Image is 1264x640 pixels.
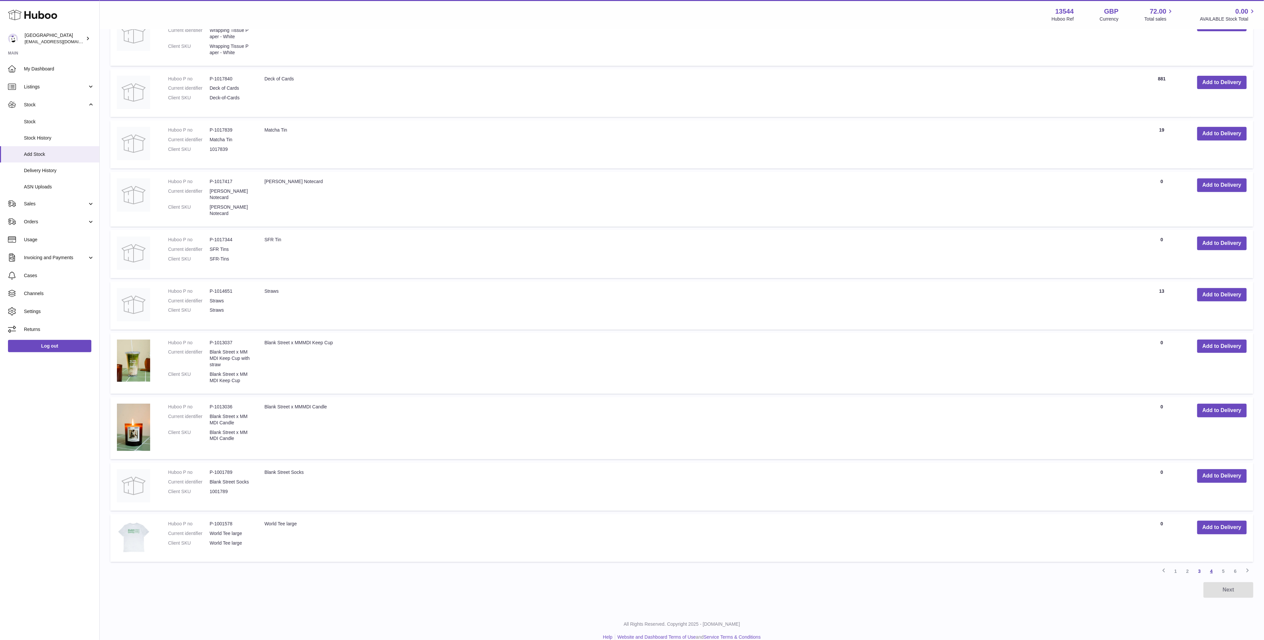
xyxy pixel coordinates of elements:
dt: Current identifier [168,27,210,40]
a: Log out [8,340,91,352]
dd: World Tee large [210,540,251,546]
dd: P-1013037 [210,340,251,346]
a: Website and Dashboard Terms of Use [618,634,696,640]
dd: [PERSON_NAME] Notecard [210,188,251,201]
span: Settings [24,308,94,315]
td: Blank Street Socks [258,463,1133,511]
span: Orders [24,219,87,225]
dt: Client SKU [168,43,210,56]
dt: Current identifier [168,298,210,304]
a: 3 [1194,565,1206,577]
td: 0 [1133,397,1190,459]
img: Matcha Tin [117,127,150,160]
dt: Client SKU [168,371,210,384]
td: Straws [258,281,1133,330]
dd: Blank Street x MMMDI Keep Cup with straw [210,349,251,368]
button: Add to Delivery [1197,521,1247,534]
td: 19 [1133,120,1190,168]
dd: P-1017840 [210,76,251,82]
button: Add to Delivery [1197,340,1247,353]
td: 13 [1133,281,1190,330]
dt: Current identifier [168,349,210,368]
td: SFR Tin [258,230,1133,278]
dd: Straws [210,307,251,313]
dd: P-1017344 [210,237,251,243]
dt: Current identifier [168,137,210,143]
td: 0 [1133,172,1190,226]
button: Add to Delivery [1197,404,1247,417]
dt: Client SKU [168,95,210,101]
a: 72.00 Total sales [1144,7,1174,22]
button: Add to Delivery [1197,127,1247,141]
img: Mel Notecard [117,178,150,212]
span: [EMAIL_ADDRESS][DOMAIN_NAME] [25,39,98,44]
img: Straws [117,288,150,321]
a: 5 [1217,565,1229,577]
dd: Blank Street x MMMDI Candle [210,429,251,442]
span: Stock [24,119,94,125]
a: 1 [1170,565,1182,577]
dt: Client SKU [168,540,210,546]
div: Huboo Ref [1052,16,1074,22]
span: ASN Uploads [24,184,94,190]
td: 0 [1133,333,1190,394]
dd: Blank Street x MMMDI Candle [210,413,251,426]
button: Add to Delivery [1197,237,1247,250]
a: 0.00 AVAILABLE Stock Total [1200,7,1256,22]
span: Returns [24,326,94,333]
a: 4 [1206,565,1217,577]
strong: 13544 [1055,7,1074,16]
span: Cases [24,272,94,279]
div: [GEOGRAPHIC_DATA] [25,32,84,45]
img: Deck of Cards [117,76,150,109]
dt: Huboo P no [168,521,210,527]
dd: Wrapping Tissue Paper - White [210,27,251,40]
dd: Matcha Tin [210,137,251,143]
td: 0 [1133,463,1190,511]
dt: Huboo P no [168,127,210,133]
dd: 1001789 [210,488,251,495]
dd: P-1014651 [210,288,251,294]
span: AVAILABLE Stock Total [1200,16,1256,22]
img: Blank Street x MMMDI Keep Cup [117,340,150,382]
span: Delivery History [24,167,94,174]
img: World Tee large [117,521,150,554]
span: Stock [24,102,87,108]
p: All Rights Reserved. Copyright 2025 - [DOMAIN_NAME] [105,621,1259,627]
dd: P-1001789 [210,469,251,476]
div: Currency [1100,16,1119,22]
td: Blank Street x MMMDI Candle [258,397,1133,459]
span: My Dashboard [24,66,94,72]
dd: 1017839 [210,146,251,153]
dt: Current identifier [168,413,210,426]
span: 0.00 [1235,7,1248,16]
dt: Huboo P no [168,469,210,476]
dt: Huboo P no [168,404,210,410]
dd: Blank Street x MMMDI Keep Cup [210,371,251,384]
dd: P-1017839 [210,127,251,133]
img: Wrapping Tissue Paper - White [117,18,150,51]
span: 72.00 [1150,7,1166,16]
dt: Huboo P no [168,76,210,82]
dd: P-1017417 [210,178,251,185]
span: Add Stock [24,151,94,158]
dd: SFR Tins [210,246,251,253]
dt: Huboo P no [168,178,210,185]
dt: Client SKU [168,488,210,495]
a: Help [603,634,613,640]
dd: Deck of Cards [210,85,251,91]
dd: Blank Street Socks [210,479,251,485]
dd: World Tee large [210,530,251,537]
button: Add to Delivery [1197,76,1247,89]
dd: P-1013036 [210,404,251,410]
td: 0 [1133,230,1190,278]
dt: Client SKU [168,307,210,313]
td: 881 [1133,69,1190,117]
a: 6 [1229,565,1241,577]
dt: Client SKU [168,146,210,153]
dd: Wrapping Tissue Paper - White [210,43,251,56]
td: Deck of Cards [258,69,1133,117]
strong: GBP [1104,7,1118,16]
button: Add to Delivery [1197,288,1247,302]
td: [PERSON_NAME] Notecard [258,172,1133,226]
